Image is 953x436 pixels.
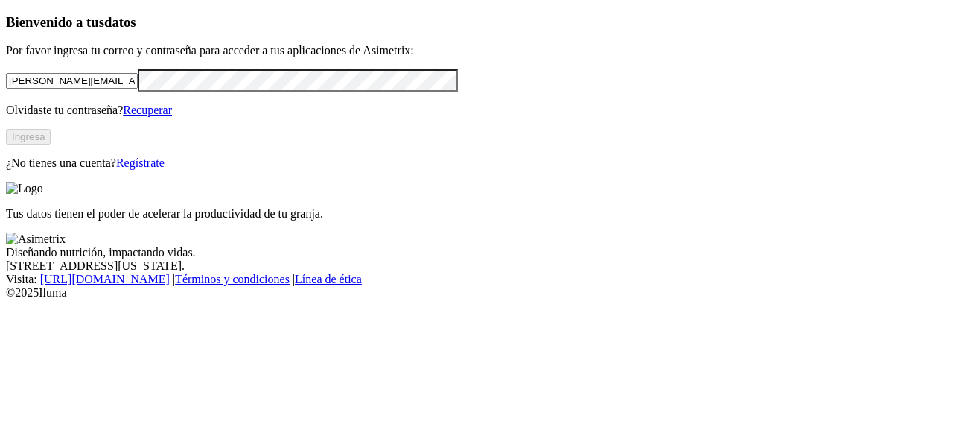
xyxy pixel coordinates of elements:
[6,207,947,221] p: Tus datos tienen el poder de acelerar la productividad de tu granja.
[6,44,947,57] p: Por favor ingresa tu correo y contraseña para acceder a tus aplicaciones de Asimetrix:
[6,104,947,117] p: Olvidaste tu contraseña?
[6,259,947,273] div: [STREET_ADDRESS][US_STATE].
[6,129,51,145] button: Ingresa
[6,182,43,195] img: Logo
[6,73,138,89] input: Tu correo
[295,273,362,285] a: Línea de ética
[6,286,947,300] div: © 2025 Iluma
[40,273,170,285] a: [URL][DOMAIN_NAME]
[104,14,136,30] span: datos
[6,233,66,246] img: Asimetrix
[6,246,947,259] div: Diseñando nutrición, impactando vidas.
[116,157,165,169] a: Regístrate
[6,14,947,31] h3: Bienvenido a tus
[6,157,947,170] p: ¿No tienes una cuenta?
[123,104,172,116] a: Recuperar
[6,273,947,286] div: Visita : | |
[175,273,290,285] a: Términos y condiciones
